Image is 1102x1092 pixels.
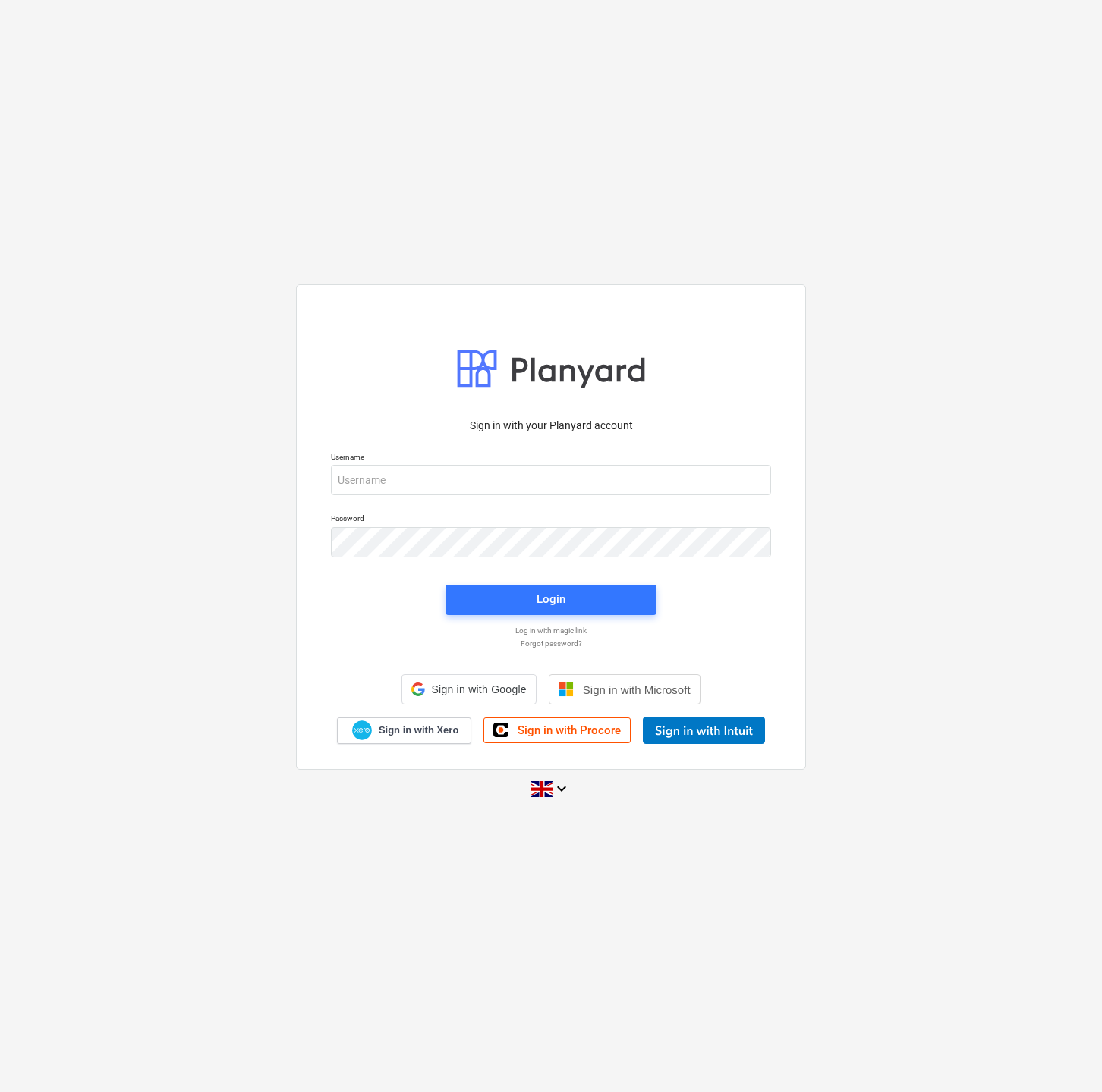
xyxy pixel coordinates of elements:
span: Sign in with Procore [518,723,621,737]
a: Sign in with Procore [483,717,631,743]
a: Forgot password? [323,639,779,648]
button: Login [446,585,656,615]
p: Password [331,513,771,526]
a: Log in with magic link [323,626,779,635]
p: Sign in with your Planyard account [331,418,771,434]
p: Username [331,452,771,465]
span: Sign in with Google [431,683,526,695]
i: keyboard_arrow_down [553,780,571,798]
div: Login [537,589,565,609]
a: Sign in with Xero [337,717,472,744]
img: Xero logo [352,720,372,741]
img: Microsoft logo [559,682,574,697]
div: Sign in with Google [401,674,536,704]
input: Username [331,465,771,495]
span: Sign in with Xero [379,723,458,737]
span: Sign in with Microsoft [583,683,691,696]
